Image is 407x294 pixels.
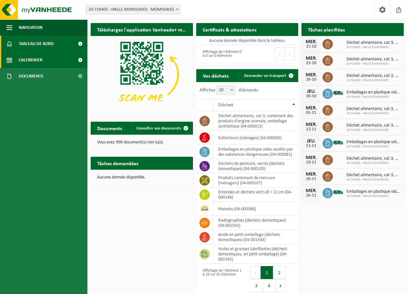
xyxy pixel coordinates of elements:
[305,111,318,115] div: 05-11
[213,173,299,188] td: produits contenant de mercure (ménagers) (04-000107)
[213,188,299,202] td: émondes et déchets verts Ø < 12 cm (04-000146)
[305,89,318,94] div: JEU.
[213,202,299,216] td: matelas (04-000386)
[196,23,263,36] h2: Certificats & attestations
[199,88,258,93] label: Afficher éléments
[305,61,318,66] div: 22-10
[305,105,318,111] div: MER.
[263,279,276,292] button: 4
[305,193,318,198] div: 26-11
[199,265,244,293] div: Affichage de l'élément 1 à 10 sur 32 éléments
[305,177,318,181] div: 26-11
[19,36,54,52] span: Tableau de bord
[19,19,42,36] span: Navigation
[346,106,401,112] span: Déchet alimentaire, cat 3, contenant des produits d'origine animale, emballage s...
[131,122,192,135] a: Consulter vos documents
[346,123,401,128] span: Déchet alimentaire, cat 3, contenant des produits d'origine animale, emballage s...
[346,156,401,161] span: Déchet alimentaire, cat 3, contenant des produits d'origine animale, emballage s...
[301,23,351,36] h2: Tâches planifiées
[250,279,263,292] button: 3
[213,216,299,230] td: Radiographies (déchets domestiques) (04-001542)
[136,126,181,130] span: Consulter vos documents
[305,39,318,44] div: MER.
[91,157,145,169] h2: Tâches demandées
[305,139,318,144] div: JEU.
[213,145,299,159] td: emballages en plastique vides souillés par des substances dangereuses (04-000081)
[213,159,299,173] td: déchets de peinture, vernis (déchets domestiques) (04-000105)
[346,62,401,66] span: 10-724405 - IPALLE MOMIGNIES
[346,90,401,95] span: Emballages en plastique vides souillés par des substances dangereuses
[276,279,286,292] button: Next
[305,127,318,132] div: 12-11
[239,69,298,82] a: Demander un transport
[199,47,244,61] div: Affichage de l'élément 0 à 0 sur 0 éléments
[196,36,299,45] td: Aucune donnée disponible dans le tableau
[346,178,401,182] span: 10-724405 - IPALLE MOMIGNIES
[305,122,318,127] div: MER.
[213,131,299,145] td: extincteurs (ménages) (04-000065)
[346,128,401,132] span: 10-724405 - IPALLE MOMIGNIES
[86,5,180,14] span: 10-724405 - IPALLE MOMIGNIES - MOMIGNIES
[346,173,401,178] span: Déchet alimentaire, cat 3, contenant des produits d'origine animale, emballage s...
[250,266,261,279] button: Previous
[305,160,318,165] div: 19-11
[216,85,235,95] span: 10
[97,140,187,145] p: Vous avez 990 document(s) non lu(s).
[305,172,318,177] div: MER.
[97,175,187,180] p: Aucune donnée disponible.
[346,161,401,165] span: 10-724405 - IPALLE MOMIGNIES
[261,266,273,279] button: 1
[91,23,193,36] h2: Téléchargez l'application Vanheede+ maintenant!
[305,56,318,61] div: MER.
[346,40,401,45] span: Déchet alimentaire, cat 3, contenant des produits d'origine animale, emballage s...
[305,144,318,148] div: 13-11
[305,155,318,160] div: MER.
[346,57,401,62] span: Déchet alimentaire, cat 3, contenant des produits d'origine animale, emballage s...
[305,94,318,99] div: 30-10
[346,140,401,145] span: Emballages en plastique vides souillés par des substances dangereuses
[346,79,401,82] span: 10-724405 - IPALLE MOMIGNIES
[333,88,344,99] img: BL-SO-LV
[305,72,318,78] div: MER.
[91,122,129,134] h2: Documents
[346,194,401,198] span: 10-724405 - IPALLE MOMIGNIES
[305,44,318,49] div: 15-10
[216,86,235,95] span: 10
[346,45,401,49] span: 10-724405 - IPALLE MOMIGNIES
[85,5,181,15] span: 10-724405 - IPALLE MOMIGNIES - MOMIGNIES
[346,189,401,194] span: Emballages en plastique vides souillés par des substances dangereuses
[346,112,401,116] span: 10-724405 - IPALLE MOMIGNIES
[273,266,286,279] button: 2
[213,244,299,264] td: huiles et graisses lubrifiantes (déchets domestiques, en petit emballage) (04-001545)
[333,137,344,148] img: BL-SO-LV
[218,103,233,108] span: Déchet
[285,47,295,60] button: Next
[91,36,193,113] img: Download de VHEPlus App
[244,74,286,78] span: Demander un transport
[275,47,285,60] button: Previous
[333,187,344,198] img: BL-SO-LV
[305,188,318,193] div: MER.
[213,230,299,244] td: acide en petit emballage (déchets domestiques) (04-001544)
[346,95,401,99] span: 10-724405 - IPALLE MOMIGNIES
[19,68,43,84] span: Documents
[196,69,235,82] h2: Vos déchets
[346,145,401,149] span: 10-724405 - IPALLE MOMIGNIES
[346,73,401,79] span: Déchet alimentaire, cat 3, contenant des produits d'origine animale, emballage s...
[19,52,42,68] span: Calendrier
[305,78,318,82] div: 29-10
[213,111,299,131] td: déchet alimentaire, cat 3, contenant des produits d'origine animale, emballage synthétique (04-00...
